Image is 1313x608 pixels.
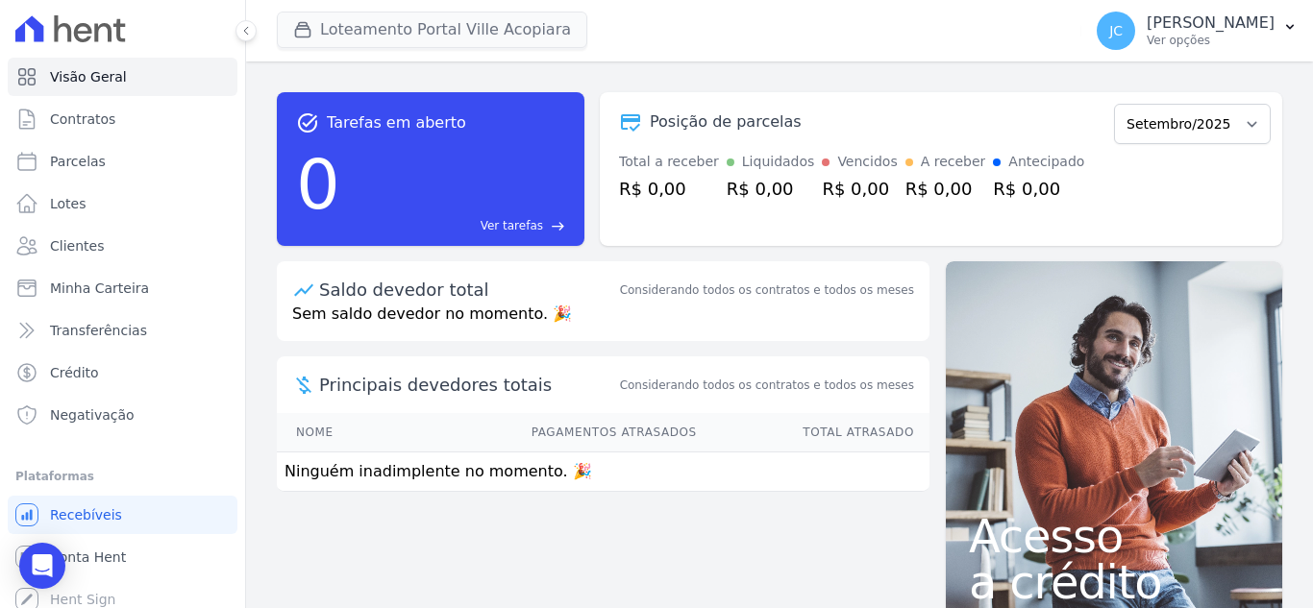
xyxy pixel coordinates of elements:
[8,58,237,96] a: Visão Geral
[50,363,99,382] span: Crédito
[277,303,929,341] p: Sem saldo devedor no momento. 🎉
[50,321,147,340] span: Transferências
[19,543,65,589] div: Open Intercom Messenger
[348,217,565,234] a: Ver tarefas east
[822,176,897,202] div: R$ 0,00
[8,311,237,350] a: Transferências
[8,142,237,181] a: Parcelas
[8,227,237,265] a: Clientes
[620,377,914,394] span: Considerando todos os contratos e todos os meses
[8,353,237,392] a: Crédito
[619,152,719,172] div: Total a receber
[50,152,106,171] span: Parcelas
[50,194,87,213] span: Lotes
[1147,13,1275,33] p: [PERSON_NAME]
[319,372,616,398] span: Principais devedores totais
[969,559,1259,605] span: a crédito
[296,134,340,234] div: 0
[698,413,929,452] th: Total Atrasado
[50,109,115,129] span: Contratos
[8,538,237,576] a: Conta Hent
[393,413,697,452] th: Pagamentos Atrasados
[277,413,393,452] th: Nome
[277,452,929,492] td: Ninguém inadimplente no momento. 🎉
[50,405,135,425] span: Negativação
[1081,4,1313,58] button: JC [PERSON_NAME] Ver opções
[993,176,1084,202] div: R$ 0,00
[50,236,104,255] span: Clientes
[1147,33,1275,48] p: Ver opções
[277,12,587,48] button: Loteamento Portal Ville Acopiara
[727,176,815,202] div: R$ 0,00
[969,513,1259,559] span: Acesso
[50,279,149,298] span: Minha Carteira
[650,110,802,134] div: Posição de parcelas
[296,111,319,134] span: task_alt
[50,67,127,86] span: Visão Geral
[620,281,914,299] div: Considerando todos os contratos e todos os meses
[327,111,466,134] span: Tarefas em aberto
[905,176,986,202] div: R$ 0,00
[50,505,122,524] span: Recebíveis
[15,465,230,488] div: Plataformas
[8,496,237,534] a: Recebíveis
[8,184,237,223] a: Lotes
[1109,24,1123,37] span: JC
[319,277,616,303] div: Saldo devedor total
[481,217,543,234] span: Ver tarefas
[8,269,237,307] a: Minha Carteira
[551,219,565,233] span: east
[742,152,815,172] div: Liquidados
[837,152,897,172] div: Vencidos
[921,152,986,172] div: A receber
[8,396,237,434] a: Negativação
[8,100,237,138] a: Contratos
[50,547,126,567] span: Conta Hent
[619,176,719,202] div: R$ 0,00
[1008,152,1084,172] div: Antecipado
